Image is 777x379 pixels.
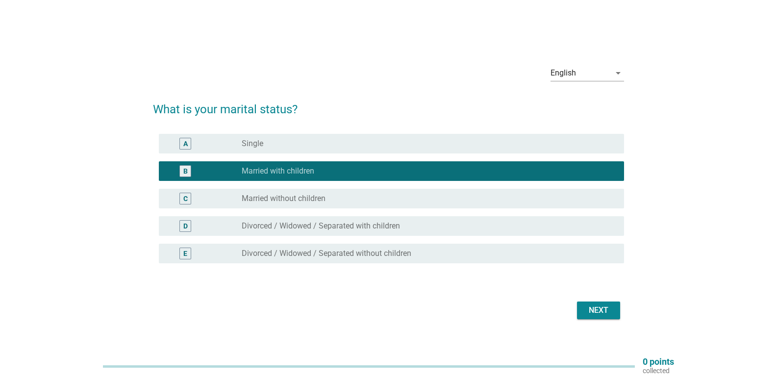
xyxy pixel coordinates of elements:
label: Divorced / Widowed / Separated with children [242,221,400,231]
h2: What is your marital status? [153,91,624,118]
div: Next [585,304,612,316]
button: Next [577,302,620,319]
div: E [183,248,187,258]
p: collected [643,366,674,375]
p: 0 points [643,357,674,366]
div: A [183,138,188,149]
div: English [551,69,576,77]
div: B [183,166,188,176]
label: Married without children [242,194,326,203]
div: D [183,221,188,231]
div: C [183,193,188,203]
i: arrow_drop_down [612,67,624,79]
label: Married with children [242,166,314,176]
label: Divorced / Widowed / Separated without children [242,249,411,258]
label: Single [242,139,263,149]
